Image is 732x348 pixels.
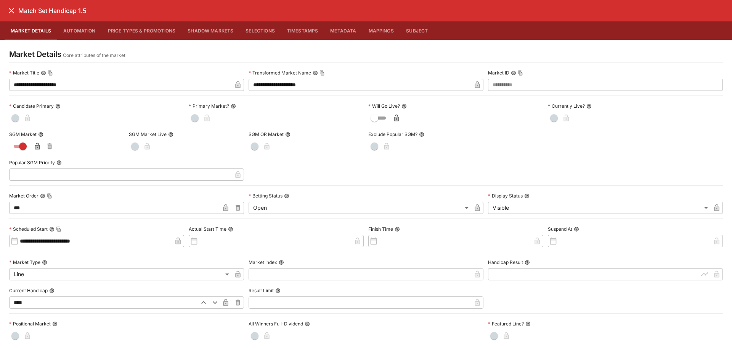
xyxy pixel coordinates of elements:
button: Currently Live? [586,104,592,109]
button: Exclude Popular SGM? [419,132,424,137]
button: SGM OR Market [285,132,291,137]
button: Suspend At [574,227,579,232]
p: Core attributes of the market [63,52,125,59]
button: Candidate Primary [55,104,61,109]
p: Market Type [9,259,40,265]
button: Automation [57,21,102,40]
div: Visible [488,202,711,214]
button: Price Types & Promotions [102,21,182,40]
p: Will Go Live? [368,103,400,109]
p: Actual Start Time [189,226,226,232]
button: Copy To Clipboard [518,70,523,76]
button: Shadow Markets [181,21,239,40]
button: Mappings [363,21,400,40]
button: Popular SGM Priority [56,160,62,165]
button: SGM Market [38,132,43,137]
button: Betting Status [284,193,289,199]
p: Handicap Result [488,259,523,265]
button: Subject [400,21,434,40]
div: Line [9,268,232,280]
button: Finish Time [395,227,400,232]
button: Copy To Clipboard [48,70,53,76]
button: close [5,4,18,18]
p: Result Limit [249,287,274,294]
p: SGM Market Live [129,131,167,138]
button: Selections [239,21,281,40]
button: Market IDCopy To Clipboard [511,70,516,76]
p: Primary Market? [189,103,229,109]
p: Finish Time [368,226,393,232]
button: Market TitleCopy To Clipboard [41,70,46,76]
p: Display Status [488,193,523,199]
button: Featured Line? [525,321,531,327]
p: Exclude Popular SGM? [368,131,417,138]
button: Market Index [279,260,284,265]
button: Copy To Clipboard [319,70,325,76]
p: Transformed Market Name [249,70,311,76]
h4: Market Details [9,49,61,59]
p: All Winners Full-Dividend [249,320,303,327]
button: Handicap Result [525,260,530,265]
p: Market ID [488,70,509,76]
button: SGM Market Live [168,132,173,137]
button: Copy To Clipboard [56,227,61,232]
p: Popular SGM Priority [9,159,55,166]
button: Market OrderCopy To Clipboard [40,193,45,199]
p: Market Order [9,193,39,199]
p: Suspend At [548,226,572,232]
p: Betting Status [249,193,283,199]
p: Candidate Primary [9,103,54,109]
p: SGM OR Market [249,131,284,138]
p: SGM Market [9,131,37,138]
button: Transformed Market NameCopy To Clipboard [313,70,318,76]
button: Will Go Live? [401,104,407,109]
button: Scheduled StartCopy To Clipboard [49,227,55,232]
button: All Winners Full-Dividend [305,321,310,327]
button: Positional Market [52,321,58,327]
p: Featured Line? [488,320,524,327]
button: Timestamps [281,21,324,40]
p: Positional Market [9,320,51,327]
button: Market Details [5,21,57,40]
div: Open [249,202,471,214]
button: Display Status [524,193,530,199]
button: Market Type [42,260,47,265]
p: Market Index [249,259,277,265]
p: Currently Live? [548,103,585,109]
button: Actual Start Time [228,227,233,232]
button: Copy To Clipboard [47,193,52,199]
p: Scheduled Start [9,226,48,232]
button: Result Limit [275,288,281,293]
button: Current Handicap [49,288,55,293]
button: Primary Market? [231,104,236,109]
p: Market Title [9,70,39,76]
button: Metadata [324,21,362,40]
h6: Match Set Handicap 1.5 [18,7,87,15]
p: Current Handicap [9,287,48,294]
